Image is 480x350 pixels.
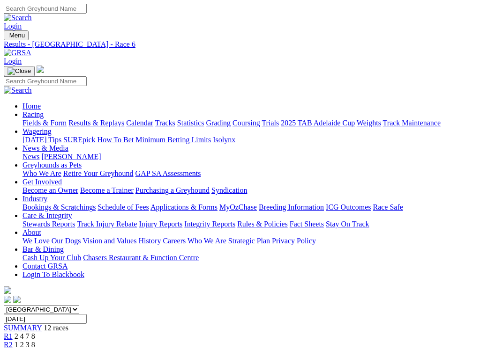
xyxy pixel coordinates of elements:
a: Become an Owner [22,186,78,194]
img: Search [4,86,32,95]
a: Become a Trainer [80,186,134,194]
a: How To Bet [97,136,134,144]
a: Industry [22,195,47,203]
a: Bookings & Scratchings [22,203,96,211]
a: R2 [4,341,13,349]
a: Results & Replays [68,119,124,127]
button: Toggle navigation [4,66,35,76]
div: Industry [22,203,476,211]
a: [PERSON_NAME] [41,153,101,160]
div: News & Media [22,153,476,161]
span: 2 4 7 8 [15,332,35,340]
a: Statistics [177,119,204,127]
div: Greyhounds as Pets [22,169,476,178]
a: GAP SA Assessments [135,169,201,177]
a: Privacy Policy [272,237,316,245]
a: Track Maintenance [383,119,441,127]
a: Who We Are [187,237,226,245]
a: SUMMARY [4,324,42,332]
div: Racing [22,119,476,127]
input: Search [4,4,87,14]
a: Who We Are [22,169,61,177]
div: Care & Integrity [22,220,476,228]
a: Track Injury Rebate [77,220,137,228]
a: Wagering [22,127,52,135]
a: Racing [22,110,44,118]
a: Get Involved [22,178,62,186]
a: Calendar [126,119,153,127]
a: Strategic Plan [228,237,270,245]
div: Bar & Dining [22,254,476,262]
div: About [22,237,476,245]
span: Menu [9,32,25,39]
a: Bar & Dining [22,245,64,253]
button: Toggle navigation [4,30,29,40]
a: 2025 TAB Adelaide Cup [281,119,355,127]
img: GRSA [4,49,31,57]
a: Schedule of Fees [97,203,149,211]
a: Integrity Reports [184,220,235,228]
a: We Love Our Dogs [22,237,81,245]
a: MyOzChase [219,203,257,211]
a: Results - [GEOGRAPHIC_DATA] - Race 6 [4,40,476,49]
a: Care & Integrity [22,211,72,219]
a: Chasers Restaurant & Function Centre [83,254,199,262]
a: Vision and Values [82,237,136,245]
input: Search [4,76,87,86]
a: SUREpick [63,136,95,144]
img: Search [4,14,32,22]
a: Stay On Track [326,220,369,228]
a: [DATE] Tips [22,136,61,144]
a: Retire Your Greyhound [63,169,134,177]
a: Breeding Information [259,203,324,211]
a: Login To Blackbook [22,270,84,278]
img: logo-grsa-white.png [4,286,11,294]
a: Weights [357,119,381,127]
a: Login [4,57,22,65]
a: Fact Sheets [290,220,324,228]
a: Tracks [155,119,175,127]
a: Minimum Betting Limits [135,136,211,144]
a: Rules & Policies [237,220,288,228]
a: History [138,237,161,245]
a: News & Media [22,144,68,152]
a: Greyhounds as Pets [22,161,82,169]
div: Wagering [22,136,476,144]
a: ICG Outcomes [326,203,371,211]
a: Syndication [211,186,247,194]
a: Isolynx [213,136,235,144]
img: facebook.svg [4,296,11,303]
a: Careers [163,237,186,245]
a: Contact GRSA [22,262,67,270]
div: Get Involved [22,186,476,195]
a: Grading [206,119,231,127]
a: R1 [4,332,13,340]
a: Trials [262,119,279,127]
img: Close [7,67,31,75]
a: Cash Up Your Club [22,254,81,262]
span: 12 races [44,324,68,332]
img: logo-grsa-white.png [37,66,44,73]
a: Applications & Forms [150,203,217,211]
input: Select date [4,314,87,324]
a: Injury Reports [139,220,182,228]
a: About [22,228,41,236]
a: Coursing [232,119,260,127]
img: twitter.svg [13,296,21,303]
span: 1 2 3 8 [15,341,35,349]
a: News [22,153,39,160]
a: Stewards Reports [22,220,75,228]
a: Home [22,102,41,110]
a: Purchasing a Greyhound [135,186,210,194]
a: Fields & Form [22,119,67,127]
a: Login [4,22,22,30]
a: Race Safe [373,203,403,211]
